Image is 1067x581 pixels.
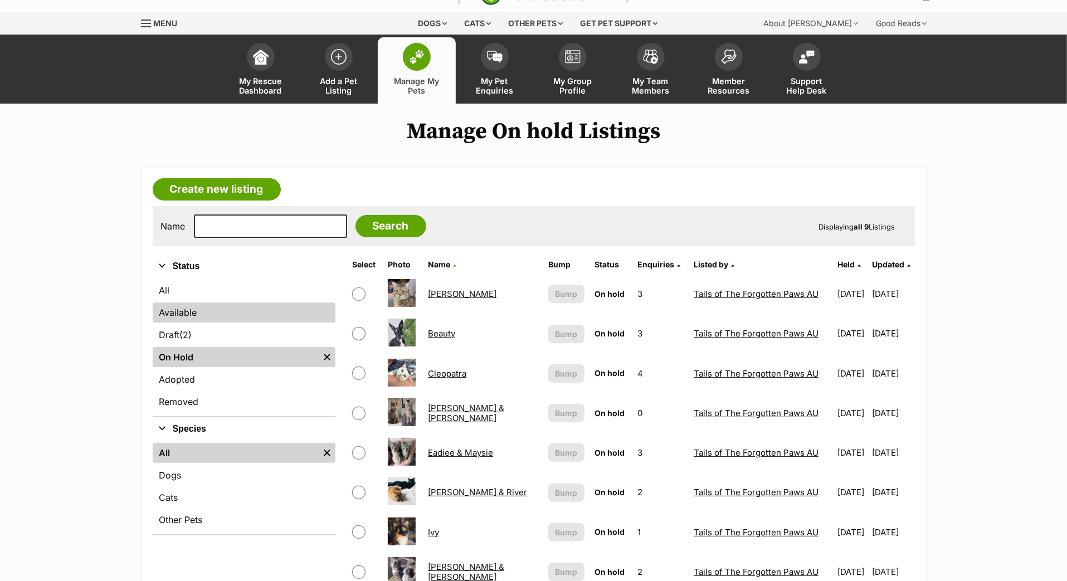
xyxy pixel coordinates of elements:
a: On Hold [153,347,319,367]
td: [DATE] [833,275,871,313]
button: Bump [548,563,584,581]
span: My Pet Enquiries [470,76,520,95]
a: [PERSON_NAME] [428,289,496,299]
td: [DATE] [873,433,914,472]
td: 3 [633,275,688,313]
a: Listed by [694,260,734,269]
td: 3 [633,314,688,353]
a: Support Help Desk [768,37,846,104]
a: Create new listing [153,178,281,201]
div: Other pets [500,12,571,35]
span: Bump [555,566,577,578]
span: On hold [595,448,625,457]
span: Bump [555,288,577,300]
div: Good Reads [869,12,935,35]
img: pet-enquiries-icon-7e3ad2cf08bfb03b45e93fb7055b45f3efa6380592205ae92323e6603595dc1f.svg [487,51,503,63]
span: On hold [595,368,625,378]
span: On hold [595,567,625,577]
td: 0 [633,394,688,432]
a: My Pet Enquiries [456,37,534,104]
img: manage-my-pets-icon-02211641906a0b7f246fdf0571729dbe1e7629f14944591b6c1af311fb30b64b.svg [409,50,425,64]
span: Bump [555,526,577,538]
a: Adopted [153,369,335,389]
span: My Group Profile [548,76,598,95]
a: All [153,443,319,463]
a: Name [428,260,456,269]
td: [DATE] [873,394,914,432]
td: [DATE] [873,513,914,551]
button: Species [153,422,335,436]
span: Bump [555,407,577,419]
img: add-pet-listing-icon-0afa8454b4691262ce3f59096e99ab1cd57d4a30225e0717b998d2c9b9846f56.svg [331,49,347,65]
button: Bump [548,443,584,462]
button: Bump [548,364,584,383]
a: Draft [153,325,335,345]
a: Remove filter [319,443,335,463]
td: [DATE] [833,513,871,551]
a: My Group Profile [534,37,612,104]
span: My Rescue Dashboard [236,76,286,95]
a: Tails of The Forgotten Paws AU [694,289,818,299]
img: member-resources-icon-8e73f808a243e03378d46382f2149f9095a855e16c252ad45f914b54edf8863c.svg [721,49,737,64]
a: Tails of The Forgotten Paws AU [694,328,818,339]
a: Eadiee & Maysie [428,447,493,458]
button: Bump [548,404,584,422]
span: Bump [555,328,577,340]
td: 3 [633,433,688,472]
a: Member Resources [690,37,768,104]
a: [PERSON_NAME] & [PERSON_NAME] [428,403,504,423]
span: Add a Pet Listing [314,76,364,95]
td: 1 [633,513,688,551]
img: group-profile-icon-3fa3cf56718a62981997c0bc7e787c4b2cf8bcc04b72c1350f741eb67cf2f40e.svg [565,50,581,64]
span: Bump [555,368,577,379]
a: Tails of The Forgotten Paws AU [694,408,818,418]
button: Bump [548,523,584,541]
a: Tails of The Forgotten Paws AU [694,487,818,497]
td: [DATE] [873,275,914,313]
a: Cats [153,487,335,507]
a: Held [837,260,861,269]
span: Bump [555,487,577,499]
a: Dogs [153,465,335,485]
a: Removed [153,392,335,412]
td: [DATE] [833,433,871,472]
td: [DATE] [833,354,871,393]
span: Updated [873,260,905,269]
a: Cleopatra [428,368,466,379]
span: Member Resources [704,76,754,95]
span: Listed by [694,260,728,269]
span: My Team Members [626,76,676,95]
span: Displaying Listings [819,222,895,231]
td: 4 [633,354,688,393]
button: Bump [548,325,584,343]
th: Bump [544,256,589,274]
th: Select [348,256,382,274]
th: Status [590,256,632,274]
span: On hold [595,408,625,418]
span: On hold [595,487,625,497]
a: Ivy [428,527,439,538]
button: Bump [548,484,584,502]
th: Photo [383,256,422,274]
a: Tails of The Forgotten Paws AU [694,447,818,458]
label: Name [161,221,186,231]
a: Other Pets [153,510,335,530]
button: Status [153,259,335,274]
span: (2) [180,328,192,341]
div: Cats [456,12,499,35]
a: Enquiries [637,260,680,269]
span: Manage My Pets [392,76,442,95]
a: Menu [141,12,186,32]
span: Bump [555,447,577,458]
a: Beauty [428,328,455,339]
a: Tails of The Forgotten Paws AU [694,368,818,379]
img: dashboard-icon-eb2f2d2d3e046f16d808141f083e7271f6b2e854fb5c12c21221c1fb7104beca.svg [253,49,269,65]
img: team-members-icon-5396bd8760b3fe7c0b43da4ab00e1e3bb1a5d9ba89233759b79545d2d3fc5d0d.svg [643,50,659,64]
input: Search [355,215,426,237]
a: Manage My Pets [378,37,456,104]
div: Get pet support [572,12,665,35]
a: [PERSON_NAME] & River [428,487,527,497]
span: Support Help Desk [782,76,832,95]
a: My Team Members [612,37,690,104]
span: On hold [595,289,625,299]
